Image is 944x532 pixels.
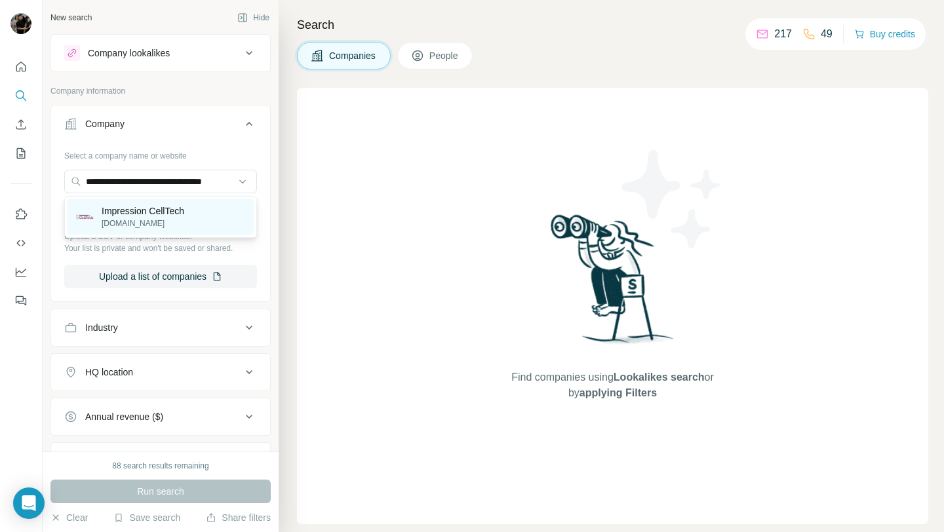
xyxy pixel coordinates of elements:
[85,410,163,423] div: Annual revenue ($)
[51,401,270,432] button: Annual revenue ($)
[50,12,92,24] div: New search
[85,321,118,334] div: Industry
[774,26,792,42] p: 217
[580,387,657,398] span: applying Filters
[112,460,208,472] div: 88 search results remaining
[102,204,184,218] p: Impression CellTech
[64,145,257,162] div: Select a company name or website
[507,370,717,401] span: Find companies using or by
[854,25,915,43] button: Buy credits
[13,487,45,519] div: Open Intercom Messenger
[10,113,31,136] button: Enrich CSV
[429,49,460,62] span: People
[64,265,257,288] button: Upload a list of companies
[614,371,705,383] span: Lookalikes search
[206,511,271,524] button: Share filters
[51,356,270,388] button: HQ location
[10,142,31,165] button: My lists
[50,85,271,97] p: Company information
[50,511,88,524] button: Clear
[10,55,31,79] button: Quick start
[51,312,270,343] button: Industry
[821,26,833,42] p: 49
[88,47,170,60] div: Company lookalikes
[613,140,731,258] img: Surfe Illustration - Stars
[51,108,270,145] button: Company
[228,8,279,28] button: Hide
[297,16,928,34] h4: Search
[113,511,180,524] button: Save search
[102,218,184,229] p: [DOMAIN_NAME]
[64,242,257,254] p: Your list is private and won't be saved or shared.
[329,49,377,62] span: Companies
[10,202,31,226] button: Use Surfe on LinkedIn
[545,211,681,357] img: Surfe Illustration - Woman searching with binoculars
[10,84,31,107] button: Search
[85,366,133,379] div: HQ location
[10,231,31,255] button: Use Surfe API
[75,214,94,219] img: Impression CellTech
[10,260,31,284] button: Dashboard
[85,117,125,130] div: Company
[10,13,31,34] img: Avatar
[51,37,270,69] button: Company lookalikes
[10,289,31,313] button: Feedback
[51,446,270,477] button: Employees (size)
